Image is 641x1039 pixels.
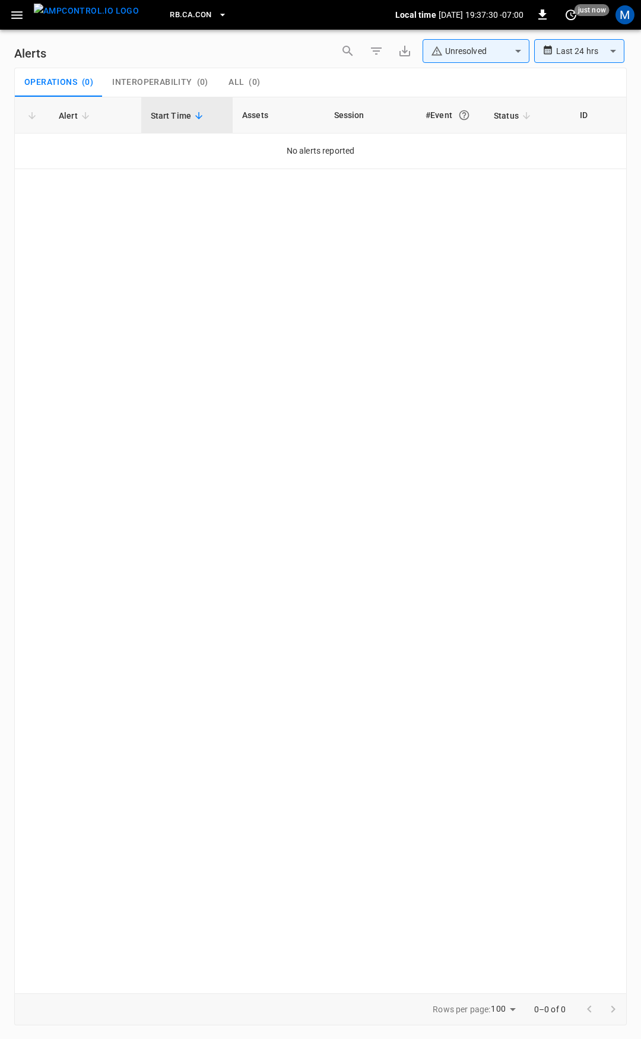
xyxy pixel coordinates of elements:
[112,77,192,88] span: Interoperability
[426,104,475,126] div: #Event
[494,109,534,123] span: Status
[395,9,436,21] p: Local time
[249,77,260,88] span: ( 0 )
[14,44,46,63] h6: Alerts
[82,77,93,88] span: ( 0 )
[561,5,580,24] button: set refresh interval
[233,97,325,134] th: Assets
[197,77,208,88] span: ( 0 )
[151,109,207,123] span: Start Time
[570,97,626,134] th: ID
[615,5,634,24] div: profile-icon
[439,9,523,21] p: [DATE] 19:37:30 -07:00
[15,134,626,169] td: No alerts reported
[170,8,211,22] span: RB.CA.CON
[433,1003,490,1015] p: Rows per page:
[325,97,417,134] th: Session
[453,104,475,126] button: An event is a single occurrence of an issue. An alert groups related events for the same asset, m...
[34,4,139,18] img: ampcontrol.io logo
[556,40,624,62] div: Last 24 hrs
[575,4,610,16] span: just now
[431,45,510,58] div: Unresolved
[491,1000,519,1018] div: 100
[229,77,244,88] span: All
[59,109,93,123] span: Alert
[165,4,231,27] button: RB.CA.CON
[534,1003,566,1015] p: 0–0 of 0
[24,77,77,88] span: Operations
